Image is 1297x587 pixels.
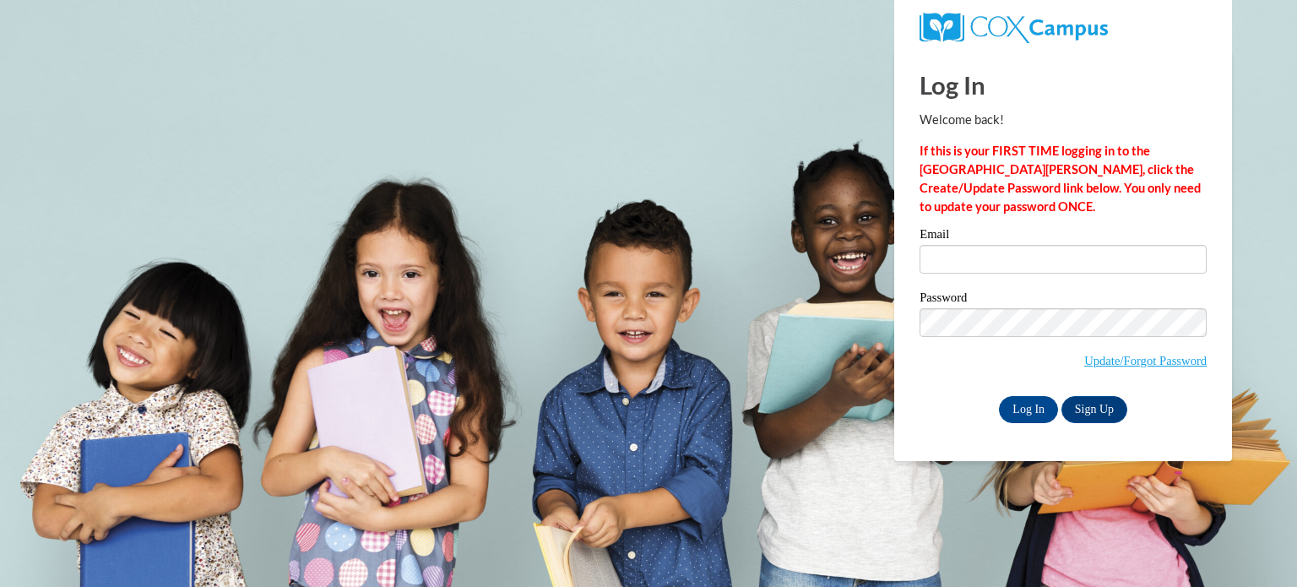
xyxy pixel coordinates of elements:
[999,396,1058,423] input: Log In
[1061,396,1127,423] a: Sign Up
[920,111,1207,129] p: Welcome back!
[920,144,1201,214] strong: If this is your FIRST TIME logging in to the [GEOGRAPHIC_DATA][PERSON_NAME], click the Create/Upd...
[920,291,1207,308] label: Password
[920,13,1108,43] img: COX Campus
[920,68,1207,102] h1: Log In
[920,19,1108,34] a: COX Campus
[920,228,1207,245] label: Email
[1084,354,1207,367] a: Update/Forgot Password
